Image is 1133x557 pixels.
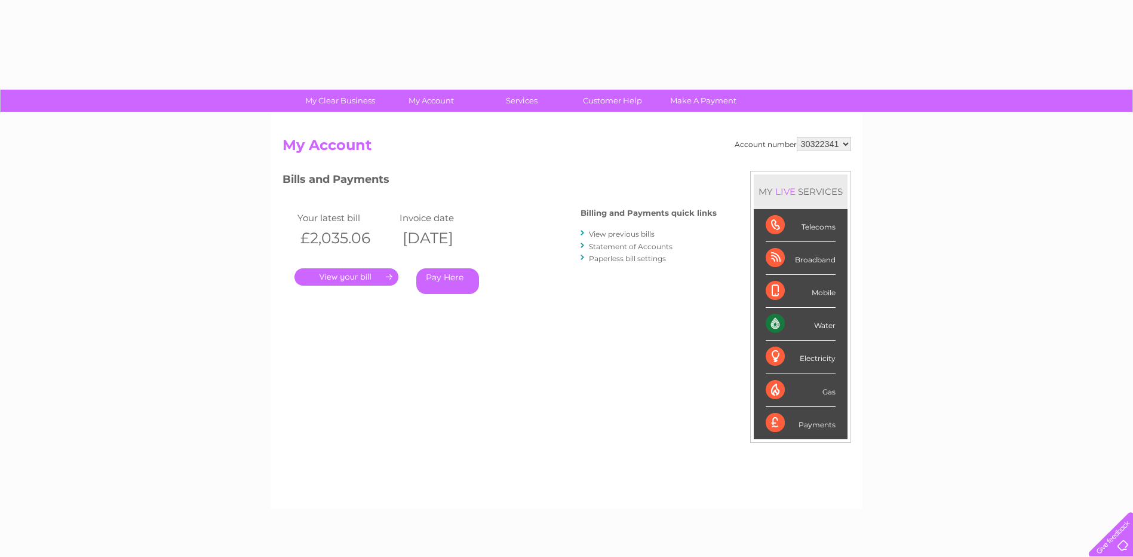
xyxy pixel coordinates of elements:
[766,374,836,407] div: Gas
[294,226,397,250] th: £2,035.06
[766,308,836,341] div: Water
[766,209,836,242] div: Telecoms
[283,137,851,160] h2: My Account
[294,210,397,226] td: Your latest bill
[735,137,851,151] div: Account number
[397,210,499,226] td: Invoice date
[654,90,753,112] a: Make A Payment
[766,341,836,374] div: Electricity
[754,175,848,209] div: MY SERVICES
[766,242,836,275] div: Broadband
[766,275,836,308] div: Mobile
[581,209,717,218] h4: Billing and Payments quick links
[291,90,389,112] a: My Clear Business
[589,254,666,263] a: Paperless bill settings
[589,242,673,251] a: Statement of Accounts
[294,268,398,286] a: .
[283,171,717,192] h3: Bills and Payments
[766,407,836,439] div: Payments
[773,186,798,197] div: LIVE
[589,229,655,238] a: View previous bills
[382,90,480,112] a: My Account
[472,90,571,112] a: Services
[397,226,499,250] th: [DATE]
[416,268,479,294] a: Pay Here
[563,90,662,112] a: Customer Help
